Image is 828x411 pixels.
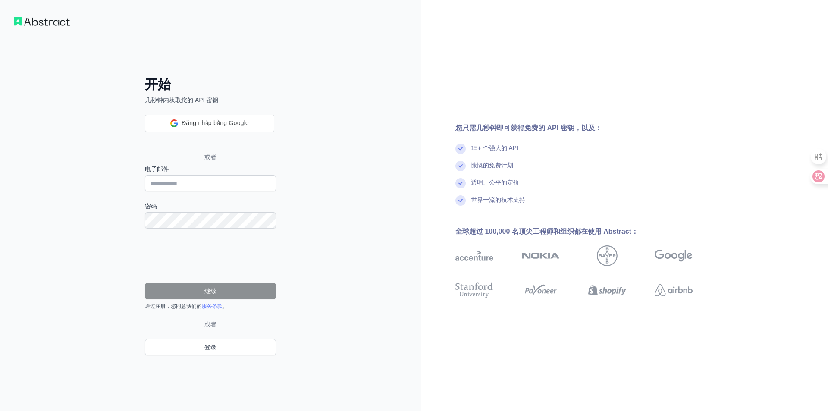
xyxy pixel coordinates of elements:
img: 工作流程 [14,17,70,26]
img: 斯坦福大学 [455,281,493,300]
font: 通过注册，您同意我们的 [145,303,202,309]
iframe: 请勿使用 Google [141,131,279,150]
a: 登录 [145,339,276,355]
img: 派安盈 [522,281,560,300]
img: 复选标记 [455,178,466,188]
font: 密码 [145,203,157,210]
font: 慷慨的免费计划 [471,162,513,169]
font: 15+ 个强大的 API [471,144,518,151]
font: 透明、公平的定价 [471,179,519,186]
img: 复选标记 [455,195,466,206]
img: 爱彼迎 [655,281,693,300]
font: 几秒钟内获取您的 API 密钥 [145,97,218,104]
font: 或者 [204,321,216,328]
font: 您只需几秒钟即可获得免费的 API 密钥，以及： [455,124,602,132]
img: 拜耳 [597,245,618,266]
font: 或者 [204,154,216,160]
font: 。 [223,303,228,309]
a: 服务条款 [202,303,223,309]
font: 世界一流的技术支持 [471,196,525,203]
img: 诺基亚 [522,245,560,266]
img: 埃森哲 [455,245,493,266]
font: 登录 [204,344,216,351]
font: 开始 [145,77,171,91]
img: 复选标记 [455,161,466,171]
img: 复选标记 [455,144,466,154]
font: 全球超过 100,000 名顶尖工程师和组织都在使用 Abstract： [455,228,638,235]
button: 继续 [145,283,276,299]
font: 继续 [204,288,216,295]
font: 电子邮件 [145,166,169,173]
iframe: reCAPTCHA [145,239,276,273]
div: Đăng nhập bằng Google [145,115,274,132]
img: 谷歌 [655,245,693,266]
img: Shopify [588,281,626,300]
font: Đăng nhập bằng Google [182,119,249,126]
